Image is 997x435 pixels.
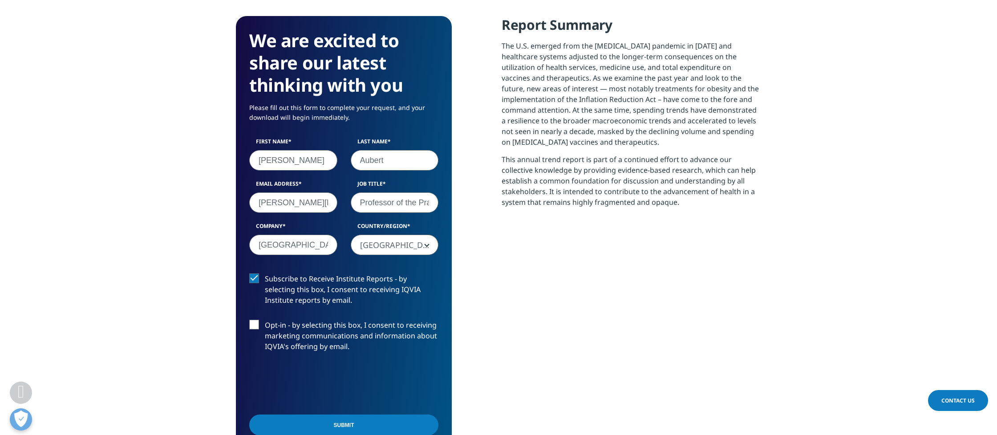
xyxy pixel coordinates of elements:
[502,41,761,154] p: The U.S. emerged from the [MEDICAL_DATA] pandemic in [DATE] and healthcare systems adjusted to th...
[351,235,439,255] span: United States
[249,180,337,192] label: Email Address
[249,29,438,96] h3: We are excited to share our latest thinking with you
[249,222,337,235] label: Company
[351,235,438,256] span: United States
[249,320,438,357] label: Opt-in - by selecting this box, I consent to receiving marketing communications and information a...
[351,138,439,150] label: Last Name
[10,408,32,431] button: Open Preferences
[941,397,975,404] span: Contact Us
[249,103,438,129] p: Please fill out this form to complete your request, and your download will begin immediately.
[249,273,438,310] label: Subscribe to Receive Institute Reports - by selecting this box, I consent to receiving IQVIA Inst...
[502,154,761,214] p: This annual trend report is part of a continued effort to advance our collective knowledge by pro...
[351,222,439,235] label: Country/Region
[351,180,439,192] label: Job Title
[249,138,337,150] label: First Name
[249,366,385,401] iframe: reCAPTCHA
[928,390,988,411] a: Contact Us
[502,16,761,41] h4: Report Summary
